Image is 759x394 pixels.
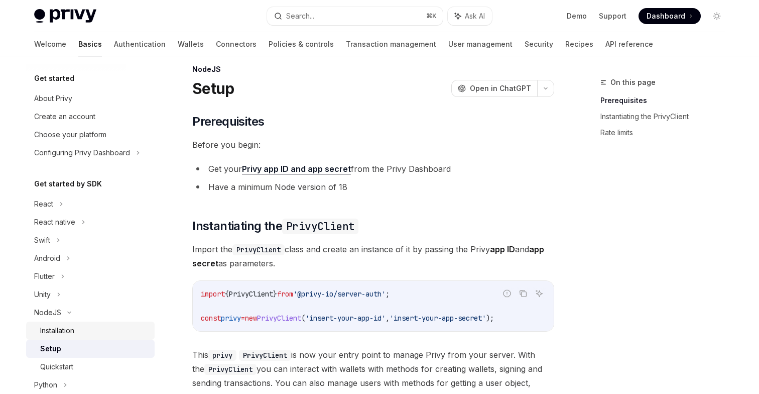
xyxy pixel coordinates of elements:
div: Android [34,252,60,264]
span: 'insert-your-app-secret' [390,314,486,323]
span: Prerequisites [192,114,264,130]
a: Policies & controls [269,32,334,56]
a: Support [599,11,626,21]
h1: Setup [192,79,234,97]
div: React native [34,216,75,228]
a: Quickstart [26,358,155,376]
div: Unity [34,288,51,301]
a: API reference [605,32,653,56]
div: NodeJS [192,64,554,74]
span: '@privy-io/server-auth' [293,289,386,299]
a: Privy app ID and app secret [242,164,351,174]
span: Before you begin: [192,138,554,152]
span: ( [301,314,305,323]
span: , [386,314,390,323]
a: Setup [26,340,155,358]
div: React [34,198,53,210]
a: Transaction management [346,32,436,56]
div: Flutter [34,270,55,282]
span: new [245,314,257,323]
div: Installation [40,325,74,337]
span: privy [221,314,241,323]
button: Toggle dark mode [709,8,725,24]
h5: Get started by SDK [34,178,102,190]
a: Choose your platform [26,126,155,144]
div: Swift [34,234,50,246]
span: } [273,289,277,299]
div: Setup [40,343,61,355]
span: PrivyClient [229,289,273,299]
div: Create an account [34,111,95,123]
span: ; [386,289,390,299]
a: Recipes [565,32,593,56]
a: Wallets [178,32,204,56]
span: ); [486,314,494,323]
code: PrivyClient [232,244,285,255]
code: PrivyClient [204,364,257,375]
strong: app ID [490,244,515,254]
a: Installation [26,322,155,340]
h5: Get started [34,72,74,84]
a: Connectors [216,32,257,56]
a: Create an account [26,108,155,126]
button: Search...⌘K [267,7,443,25]
div: Configuring Privy Dashboard [34,147,130,159]
button: Ask AI [448,7,492,25]
a: Demo [567,11,587,21]
a: Security [525,32,553,56]
a: Welcome [34,32,66,56]
code: PrivyClient [239,350,291,361]
a: About Privy [26,89,155,108]
a: Instantiating the PrivyClient [600,109,733,125]
div: NodeJS [34,307,61,319]
span: = [241,314,245,323]
span: Open in ChatGPT [470,83,531,93]
code: privy [208,350,236,361]
button: Ask AI [533,287,546,300]
button: Copy the contents from the code block [517,287,530,300]
span: { [225,289,229,299]
span: PrivyClient [257,314,301,323]
span: from [277,289,293,299]
button: Open in ChatGPT [451,80,537,97]
div: About Privy [34,92,72,105]
span: On this page [610,76,656,88]
div: Search... [286,10,314,22]
button: Report incorrect code [500,287,514,300]
div: Choose your platform [34,129,106,141]
a: Basics [78,32,102,56]
code: PrivyClient [282,219,358,234]
li: Get your from the Privy Dashboard [192,162,554,176]
span: ⌘ K [426,12,437,20]
div: Quickstart [40,361,73,373]
span: 'insert-your-app-id' [305,314,386,323]
span: import [201,289,225,299]
a: Prerequisites [600,92,733,109]
span: Instantiating the [192,218,358,234]
div: Python [34,379,57,391]
li: Have a minimum Node version of 18 [192,180,554,194]
a: User management [448,32,513,56]
a: Rate limits [600,125,733,141]
span: Dashboard [647,11,685,21]
img: light logo [34,9,96,23]
span: Import the class and create an instance of it by passing the Privy and as parameters. [192,242,554,270]
span: Ask AI [465,11,485,21]
a: Dashboard [639,8,701,24]
span: const [201,314,221,323]
a: Authentication [114,32,166,56]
